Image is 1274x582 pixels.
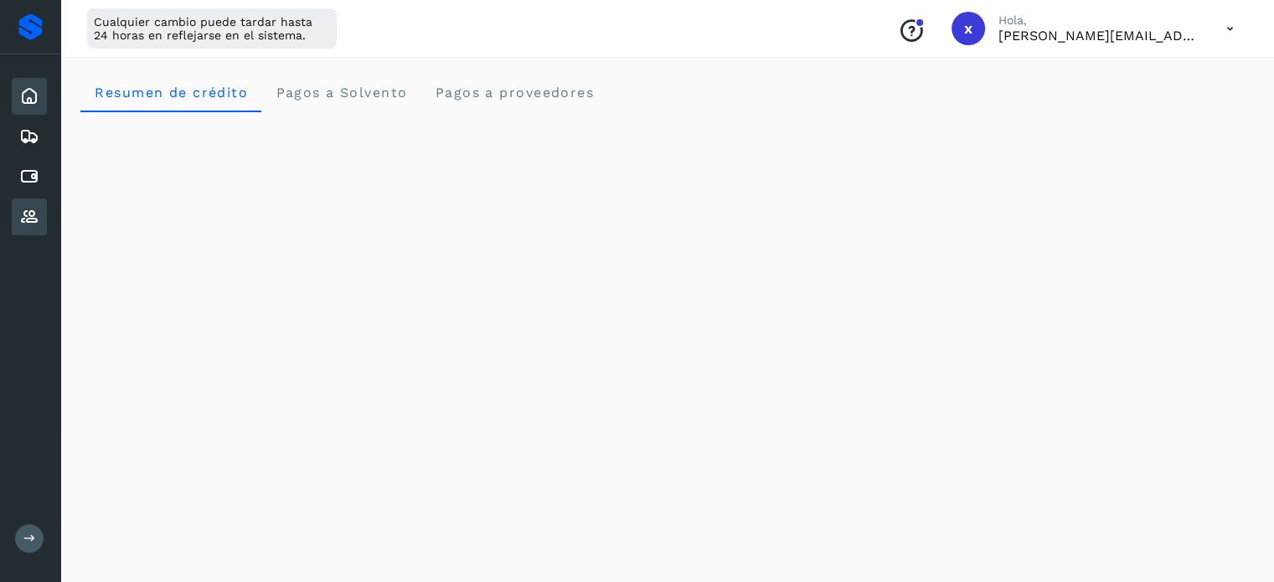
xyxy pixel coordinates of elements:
div: Proveedores [12,198,47,235]
p: xochitl.miranda@99minutos.com [998,28,1199,44]
span: Pagos a proveedores [434,85,594,100]
span: Resumen de crédito [94,85,248,100]
div: Inicio [12,78,47,115]
div: Embarques [12,118,47,155]
div: Cualquier cambio puede tardar hasta 24 horas en reflejarse en el sistema. [87,8,337,49]
span: Pagos a Solvento [275,85,407,100]
div: Cuentas por pagar [12,158,47,195]
p: Hola, [998,13,1199,28]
